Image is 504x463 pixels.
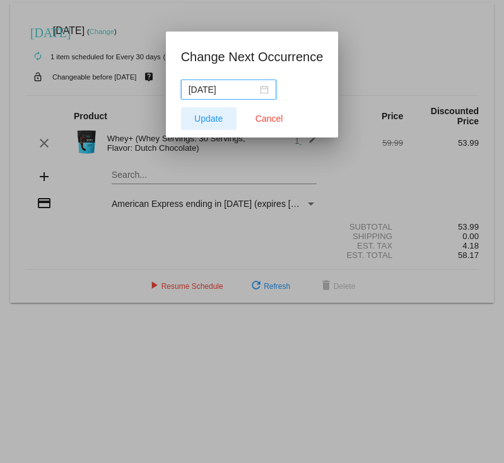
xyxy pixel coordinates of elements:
h1: Change Next Occurrence [181,47,324,67]
button: Close dialog [242,107,297,130]
span: Cancel [255,114,283,124]
span: Update [194,114,223,124]
input: Select date [189,83,257,97]
button: Update [181,107,237,130]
